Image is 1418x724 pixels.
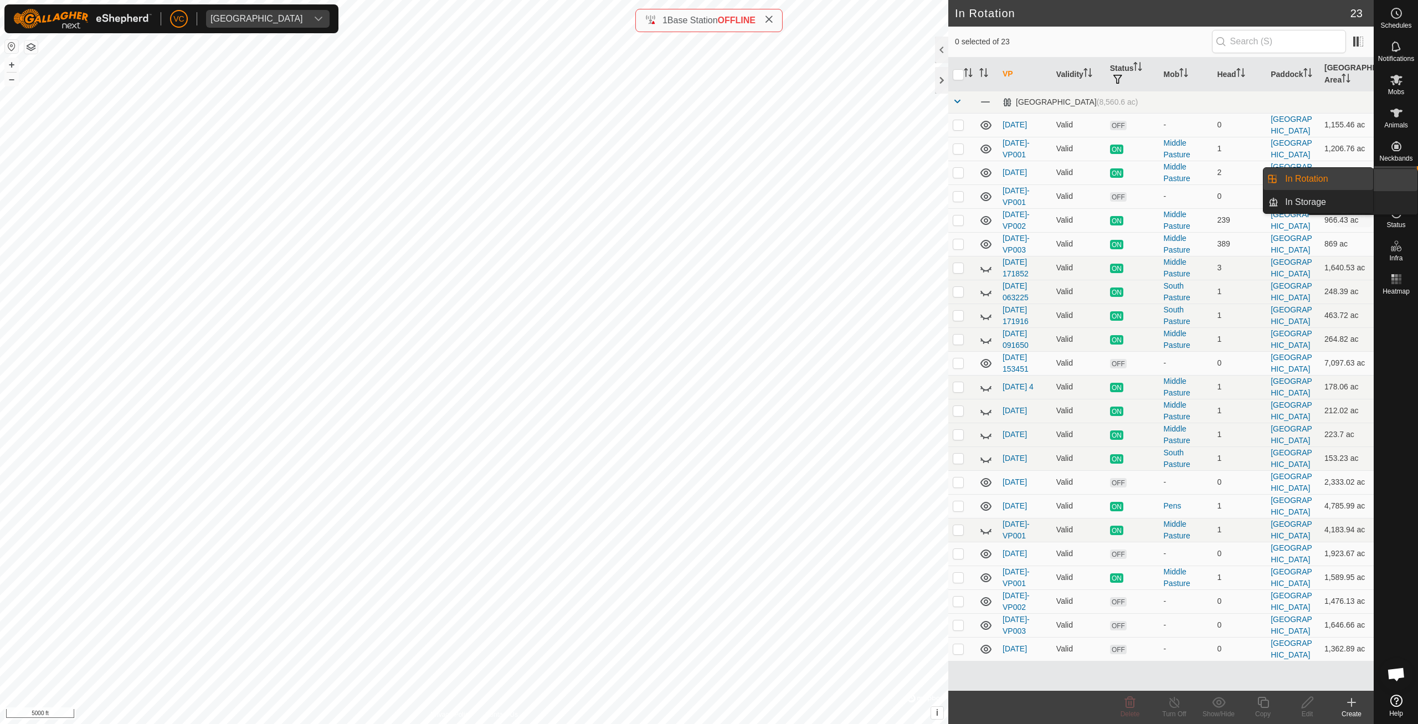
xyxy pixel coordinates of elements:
[1320,280,1374,304] td: 248.39 ac
[1052,399,1106,423] td: Valid
[1052,470,1106,494] td: Valid
[1271,377,1312,397] a: [GEOGRAPHIC_DATA]
[1320,566,1374,589] td: 1,589.95 ac
[1003,210,1030,230] a: [DATE]-VP002
[1213,58,1266,91] th: Head
[1350,5,1363,22] span: 23
[1052,446,1106,470] td: Valid
[1052,423,1106,446] td: Valid
[1052,494,1106,518] td: Valid
[1052,280,1106,304] td: Valid
[1164,423,1209,446] div: Middle Pasture
[1285,172,1328,186] span: In Rotation
[1320,637,1374,661] td: 1,362.89 ac
[955,7,1350,20] h2: In Rotation
[1213,280,1266,304] td: 1
[1110,168,1123,178] span: ON
[1164,209,1209,232] div: Middle Pasture
[1052,518,1106,542] td: Valid
[1164,357,1209,369] div: -
[1052,137,1106,161] td: Valid
[1386,222,1405,228] span: Status
[1052,566,1106,589] td: Valid
[1110,550,1127,559] span: OFF
[1003,520,1030,540] a: [DATE]-VP001
[1052,351,1106,375] td: Valid
[1164,619,1209,631] div: -
[1052,232,1106,256] td: Valid
[998,58,1052,91] th: VP
[936,708,938,717] span: i
[1271,353,1312,373] a: [GEOGRAPHIC_DATA]
[1320,232,1374,256] td: 869 ac
[1213,613,1266,637] td: 0
[1110,454,1123,464] span: ON
[1213,161,1266,184] td: 2
[1236,70,1245,79] p-sorticon: Activate to sort
[1164,643,1209,655] div: -
[5,40,18,53] button: Reset Map
[1271,210,1312,230] a: [GEOGRAPHIC_DATA]
[1213,494,1266,518] td: 1
[1003,168,1027,177] a: [DATE]
[1164,566,1209,589] div: Middle Pasture
[1320,470,1374,494] td: 2,333.02 ac
[1263,168,1373,190] li: In Rotation
[1003,120,1027,129] a: [DATE]
[1097,97,1138,106] span: (8,560.6 ac)
[1263,191,1373,213] li: In Storage
[1278,191,1373,213] a: In Storage
[1320,351,1374,375] td: 7,097.63 ac
[1320,113,1374,137] td: 1,155.46 ac
[1052,113,1106,137] td: Valid
[1152,709,1196,719] div: Turn Off
[1164,137,1209,161] div: Middle Pasture
[1271,639,1312,659] a: [GEOGRAPHIC_DATA]
[1164,500,1209,512] div: Pens
[1164,447,1209,470] div: South Pasture
[1164,399,1209,423] div: Middle Pasture
[1271,472,1312,492] a: [GEOGRAPHIC_DATA]
[1380,22,1411,29] span: Schedules
[1110,478,1127,487] span: OFF
[1320,518,1374,542] td: 4,183.94 ac
[1133,64,1142,73] p-sorticon: Activate to sort
[1213,351,1266,375] td: 0
[1213,232,1266,256] td: 389
[1003,234,1030,254] a: [DATE]-VP003
[1320,542,1374,566] td: 1,923.67 ac
[1213,423,1266,446] td: 1
[1241,709,1285,719] div: Copy
[1003,138,1030,159] a: [DATE]-VP001
[1271,520,1312,540] a: [GEOGRAPHIC_DATA]
[1329,709,1374,719] div: Create
[1164,280,1209,304] div: South Pasture
[1110,216,1123,225] span: ON
[1271,400,1312,421] a: [GEOGRAPHIC_DATA]
[1389,255,1402,261] span: Infra
[1164,304,1209,327] div: South Pasture
[1110,430,1123,440] span: ON
[1213,566,1266,589] td: 1
[1213,637,1266,661] td: 0
[1110,621,1127,630] span: OFF
[1271,162,1312,183] a: [GEOGRAPHIC_DATA]
[1271,138,1312,159] a: [GEOGRAPHIC_DATA]
[1003,549,1027,558] a: [DATE]
[1271,543,1312,564] a: [GEOGRAPHIC_DATA]
[1110,573,1123,583] span: ON
[1271,615,1312,635] a: [GEOGRAPHIC_DATA]
[1213,470,1266,494] td: 0
[1320,256,1374,280] td: 1,640.53 ac
[1110,121,1127,130] span: OFF
[1164,256,1209,280] div: Middle Pasture
[1110,383,1123,392] span: ON
[1196,709,1241,719] div: Show/Hide
[1003,305,1029,326] a: [DATE] 171916
[1110,645,1127,654] span: OFF
[1213,184,1266,208] td: 0
[1320,375,1374,399] td: 178.06 ac
[1052,375,1106,399] td: Valid
[1164,233,1209,256] div: Middle Pasture
[1164,328,1209,351] div: Middle Pasture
